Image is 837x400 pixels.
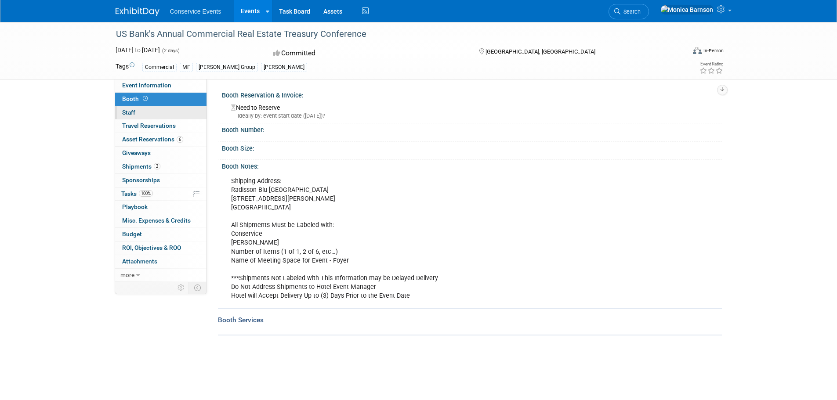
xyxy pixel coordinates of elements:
[116,62,134,72] td: Tags
[120,271,134,278] span: more
[122,163,160,170] span: Shipments
[115,106,207,119] a: Staff
[115,79,207,92] a: Event Information
[115,133,207,146] a: Asset Reservations6
[115,119,207,133] a: Travel Reservations
[231,112,715,120] div: Ideally by: event start date ([DATE])?
[142,63,177,72] div: Commercial
[122,136,183,143] span: Asset Reservations
[222,160,722,171] div: Booth Notes:
[115,228,207,241] a: Budget
[222,89,722,100] div: Booth Reservation & Invoice:
[116,47,160,54] span: [DATE] [DATE]
[115,241,207,255] a: ROI, Objectives & ROO
[122,122,176,129] span: Travel Reservations
[693,47,702,54] img: Format-Inperson.png
[228,101,715,120] div: Need to Reserve
[180,63,193,72] div: MF
[271,46,465,61] div: Committed
[115,269,207,282] a: more
[115,255,207,268] a: Attachments
[113,26,672,42] div: US Bank's Annual Commercial Real Estate Treasury Conference
[222,123,722,134] div: Booth Number:
[609,4,649,19] a: Search
[122,231,142,238] span: Budget
[225,173,624,305] div: Shipping Address: Radisson Blu [GEOGRAPHIC_DATA] [STREET_ADDRESS][PERSON_NAME] [GEOGRAPHIC_DATA] ...
[122,82,171,89] span: Event Information
[188,282,207,293] td: Toggle Event Tabs
[122,109,135,116] span: Staff
[486,48,595,55] span: [GEOGRAPHIC_DATA], [GEOGRAPHIC_DATA]
[115,93,207,106] a: Booth
[222,142,722,153] div: Booth Size:
[122,149,151,156] span: Giveaways
[261,63,307,72] div: [PERSON_NAME]
[122,217,191,224] span: Misc. Expenses & Credits
[660,5,714,14] img: Monica Barnson
[139,190,153,197] span: 100%
[116,7,159,16] img: ExhibitDay
[115,187,207,201] a: Tasks100%
[620,8,641,15] span: Search
[122,258,157,265] span: Attachments
[115,147,207,160] a: Giveaways
[134,47,142,54] span: to
[141,95,149,102] span: Booth not reserved yet
[115,174,207,187] a: Sponsorships
[115,160,207,173] a: Shipments2
[122,244,181,251] span: ROI, Objectives & ROO
[218,315,722,325] div: Booth Services
[154,163,160,169] span: 2
[115,214,207,227] a: Misc. Expenses & Credits
[174,282,189,293] td: Personalize Event Tab Strip
[703,47,724,54] div: In-Person
[122,203,148,210] span: Playbook
[161,48,180,54] span: (2 days)
[122,177,160,184] span: Sponsorships
[634,46,724,59] div: Event Format
[122,95,149,102] span: Booth
[177,136,183,143] span: 6
[196,63,258,72] div: [PERSON_NAME] Group
[170,8,221,15] span: Conservice Events
[115,201,207,214] a: Playbook
[699,62,723,66] div: Event Rating
[121,190,153,197] span: Tasks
